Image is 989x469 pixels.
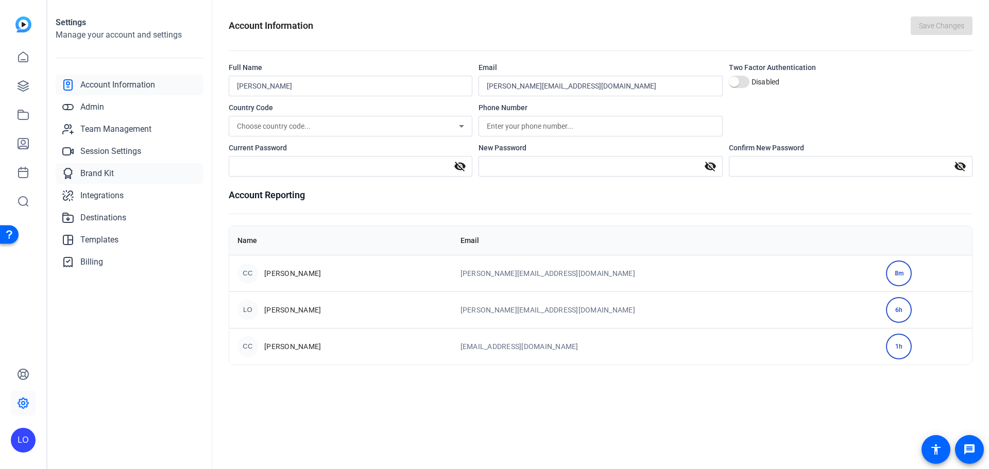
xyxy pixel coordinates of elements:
[479,102,722,113] div: Phone Number
[229,188,973,202] h1: Account Reporting
[56,141,203,162] a: Session Settings
[479,62,722,73] div: Email
[749,77,780,87] label: Disabled
[11,428,36,453] div: LO
[229,19,313,33] h1: Account Information
[80,167,114,180] span: Brand Kit
[886,260,912,286] div: 8m
[229,143,472,153] div: Current Password
[56,252,203,272] a: Billing
[80,123,151,135] span: Team Management
[948,160,973,172] mat-icon: visibility_off
[448,160,472,172] mat-icon: visibility_off
[80,256,103,268] span: Billing
[56,75,203,95] a: Account Information
[237,122,311,130] span: Choose country code...
[56,97,203,117] a: Admin
[487,120,714,132] input: Enter your phone number...
[237,336,258,357] div: CC
[886,297,912,323] div: 6h
[452,255,878,291] td: [PERSON_NAME][EMAIL_ADDRESS][DOMAIN_NAME]
[963,443,976,456] mat-icon: message
[80,234,118,246] span: Templates
[237,300,258,320] div: LO
[15,16,31,32] img: blue-gradient.svg
[886,334,912,359] div: 1h
[264,305,321,315] span: [PERSON_NAME]
[452,328,878,364] td: [EMAIL_ADDRESS][DOMAIN_NAME]
[452,226,878,255] th: Email
[237,80,464,92] input: Enter your name...
[229,102,472,113] div: Country Code
[729,62,973,73] div: Two Factor Authentication
[930,443,942,456] mat-icon: accessibility
[56,119,203,140] a: Team Management
[729,143,973,153] div: Confirm New Password
[229,62,472,73] div: Full Name
[452,291,878,328] td: [PERSON_NAME][EMAIL_ADDRESS][DOMAIN_NAME]
[80,212,126,224] span: Destinations
[80,101,104,113] span: Admin
[56,230,203,250] a: Templates
[80,189,124,202] span: Integrations
[487,80,714,92] input: Enter your email...
[479,143,722,153] div: New Password
[80,145,141,158] span: Session Settings
[698,160,723,172] mat-icon: visibility_off
[56,207,203,228] a: Destinations
[264,341,321,352] span: [PERSON_NAME]
[264,268,321,279] span: [PERSON_NAME]
[56,16,203,29] h1: Settings
[80,79,155,91] span: Account Information
[56,185,203,206] a: Integrations
[237,263,258,284] div: CC
[229,226,452,255] th: Name
[56,29,203,41] h2: Manage your account and settings
[56,163,203,184] a: Brand Kit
